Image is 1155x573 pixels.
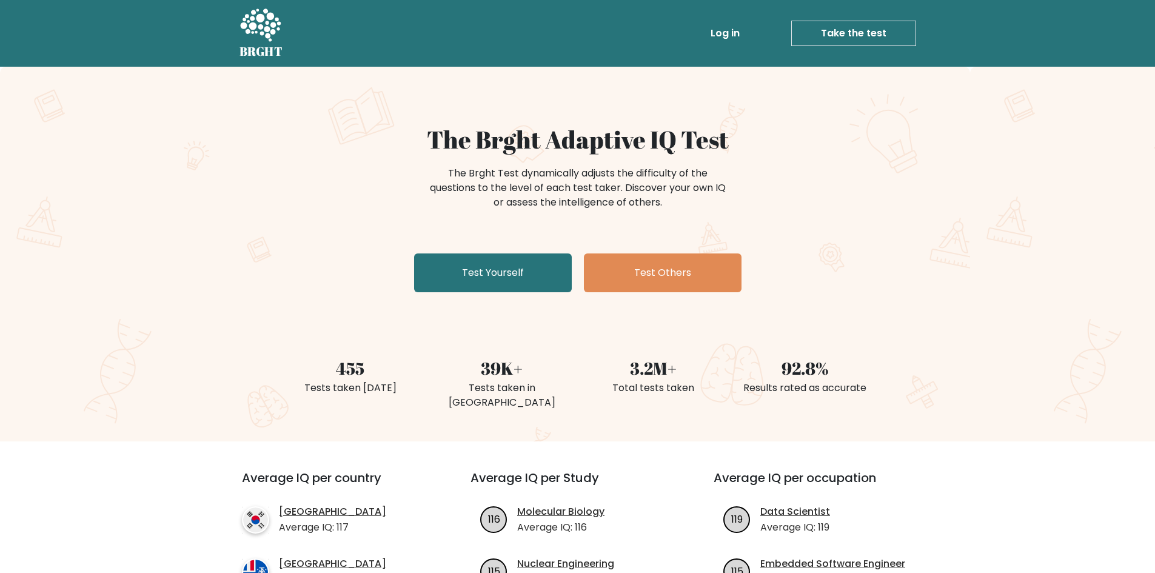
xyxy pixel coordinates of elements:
[434,381,571,410] div: Tests taken in [GEOGRAPHIC_DATA]
[517,520,604,535] p: Average IQ: 116
[282,355,419,381] div: 455
[791,21,916,46] a: Take the test
[426,166,729,210] div: The Brght Test dynamically adjusts the difficulty of the questions to the level of each test take...
[584,253,742,292] a: Test Others
[517,557,614,571] a: Nuclear Engineering
[242,471,427,500] h3: Average IQ per country
[279,504,386,519] a: [GEOGRAPHIC_DATA]
[239,44,283,59] h5: BRGHT
[239,5,283,62] a: BRGHT
[760,504,830,519] a: Data Scientist
[760,520,830,535] p: Average IQ: 119
[279,520,386,535] p: Average IQ: 117
[488,512,500,526] text: 116
[414,253,572,292] a: Test Yourself
[737,381,874,395] div: Results rated as accurate
[282,125,874,154] h1: The Brght Adaptive IQ Test
[714,471,928,500] h3: Average IQ per occupation
[470,471,685,500] h3: Average IQ per Study
[737,355,874,381] div: 92.8%
[434,355,571,381] div: 39K+
[706,21,745,45] a: Log in
[731,512,743,526] text: 119
[282,381,419,395] div: Tests taken [DATE]
[585,355,722,381] div: 3.2M+
[242,506,269,534] img: country
[585,381,722,395] div: Total tests taken
[760,557,905,571] a: Embedded Software Engineer
[279,557,386,571] a: [GEOGRAPHIC_DATA]
[517,504,604,519] a: Molecular Biology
